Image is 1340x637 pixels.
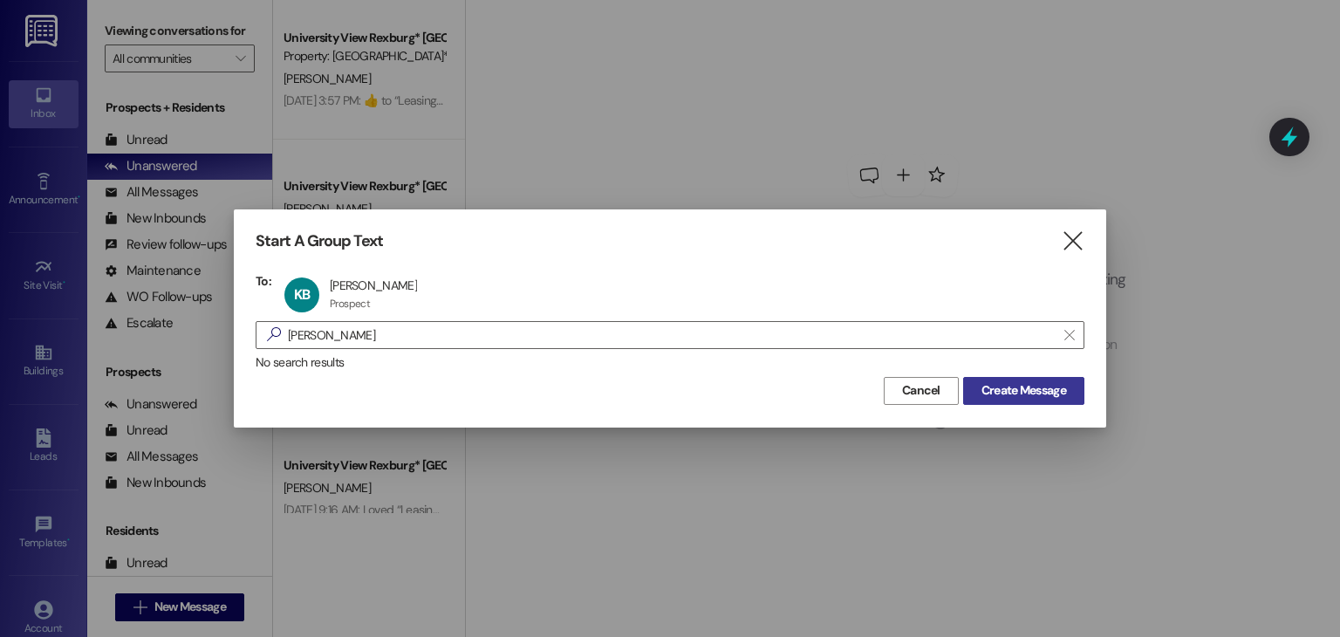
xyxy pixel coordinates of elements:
button: Clear text [1056,322,1084,348]
span: Create Message [981,381,1066,400]
i:  [1061,232,1084,250]
span: KB [294,285,310,304]
div: No search results [256,353,1084,372]
button: Cancel [884,377,959,405]
div: Prospect [330,297,370,311]
i:  [260,325,288,344]
i:  [1064,328,1074,342]
span: Cancel [902,381,940,400]
h3: To: [256,273,271,289]
input: Search for any contact or apartment [288,323,1056,347]
button: Create Message [963,377,1084,405]
div: [PERSON_NAME] [330,277,417,293]
h3: Start A Group Text [256,231,383,251]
